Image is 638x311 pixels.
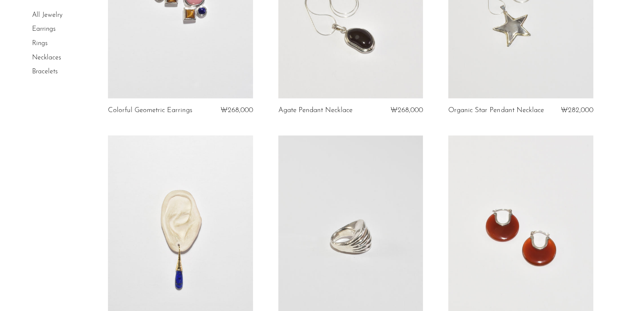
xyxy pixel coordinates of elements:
a: Organic Star Pendant Necklace [448,107,544,114]
a: Earrings [32,26,56,33]
a: Agate Pendant Necklace [278,107,353,114]
a: Colorful Geometric Earrings [108,107,192,114]
span: ₩282,000 [561,107,593,114]
a: Rings [32,40,48,47]
span: ₩268,000 [220,107,253,114]
a: Necklaces [32,54,61,61]
span: ₩268,000 [390,107,423,114]
a: All Jewelry [32,12,62,19]
a: Bracelets [32,68,58,75]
